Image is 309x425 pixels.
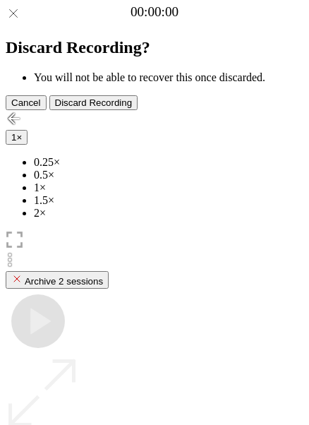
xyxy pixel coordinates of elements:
span: 1 [11,132,16,143]
div: Archive 2 sessions [11,273,103,287]
li: 0.5× [34,169,303,181]
li: You will not be able to recover this once discarded. [34,71,303,84]
li: 1.5× [34,194,303,207]
button: Cancel [6,95,47,110]
li: 1× [34,181,303,194]
button: Discard Recording [49,95,138,110]
button: 1× [6,130,28,145]
li: 0.25× [34,156,303,169]
li: 2× [34,207,303,220]
button: Archive 2 sessions [6,271,109,289]
h2: Discard Recording? [6,38,303,57]
a: 00:00:00 [131,4,178,20]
